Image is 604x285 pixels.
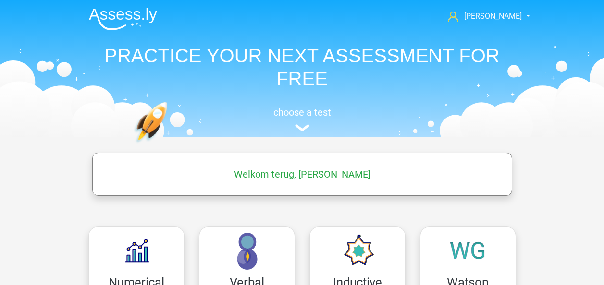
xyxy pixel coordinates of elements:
img: Assessly [89,8,157,30]
h5: choose a test [81,107,523,118]
a: choose a test [81,107,523,132]
a: [PERSON_NAME] [444,11,523,22]
img: assessment [295,124,309,131]
span: [PERSON_NAME] [464,12,522,21]
h1: PRACTICE YOUR NEXT ASSESSMENT FOR FREE [81,44,523,90]
h5: Welkom terug, [PERSON_NAME] [97,168,507,180]
img: practice [134,102,205,189]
